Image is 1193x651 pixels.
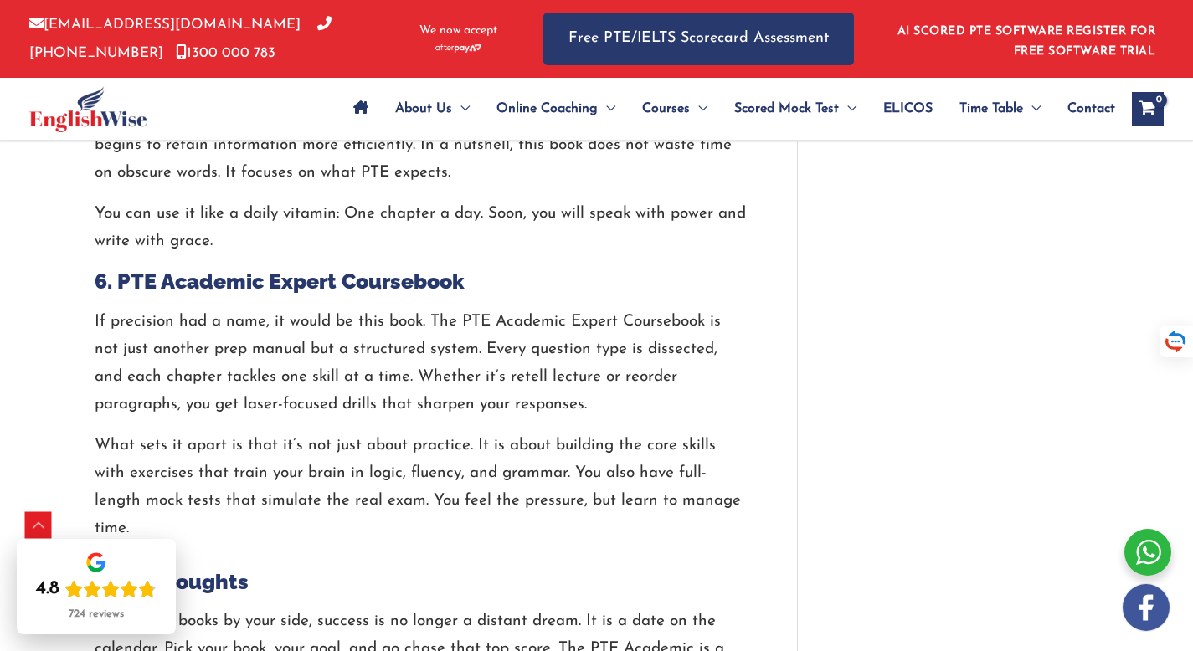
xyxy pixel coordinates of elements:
nav: Site Navigation: Main Menu [340,79,1115,138]
img: Afterpay-Logo [435,44,481,53]
span: Time Table [959,79,1023,138]
span: Menu Toggle [839,79,856,138]
span: Menu Toggle [452,79,470,138]
img: cropped-ew-logo [29,86,147,132]
aside: Header Widget 1 [887,12,1164,66]
a: Time TableMenu Toggle [946,79,1054,138]
span: Online Coaching [496,79,598,138]
a: View Shopping Cart, empty [1132,92,1164,126]
a: Contact [1054,79,1115,138]
p: What sets it apart is that it’s not just about practice. It is about building the core skills wit... [95,432,747,543]
span: Menu Toggle [1023,79,1041,138]
a: Online CoachingMenu Toggle [483,79,629,138]
p: If precision had a name, it would be this book. The PTE Academic Expert Coursebook is not just an... [95,308,747,419]
div: 4.8 [36,577,59,601]
span: ELICOS [883,79,933,138]
span: Menu Toggle [690,79,707,138]
span: Scored Mock Test [734,79,839,138]
a: 1300 000 783 [176,46,275,60]
span: About Us [395,79,452,138]
h2: Final Thoughts [95,568,747,596]
a: [EMAIL_ADDRESS][DOMAIN_NAME] [29,18,301,32]
a: Free PTE/IELTS Scorecard Assessment [543,13,854,65]
img: white-facebook.png [1123,584,1170,631]
a: CoursesMenu Toggle [629,79,721,138]
p: What’s unique is its spaced repetition technique that encourages daily review. Your brain begins ... [95,104,747,187]
h2: 6. PTE Academic Expert Coursebook [95,268,747,295]
span: We now accept [419,23,497,39]
a: Scored Mock TestMenu Toggle [721,79,870,138]
span: Contact [1067,79,1115,138]
div: Rating: 4.8 out of 5 [36,577,157,601]
span: Courses [642,79,690,138]
a: AI SCORED PTE SOFTWARE REGISTER FOR FREE SOFTWARE TRIAL [897,25,1156,58]
span: Menu Toggle [598,79,615,138]
a: About UsMenu Toggle [382,79,483,138]
a: [PHONE_NUMBER] [29,18,332,59]
div: 724 reviews [69,607,124,621]
a: ELICOS [870,79,946,138]
p: You can use it like a daily vitamin: One chapter a day. Soon, you will speak with power and write... [95,200,747,256]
